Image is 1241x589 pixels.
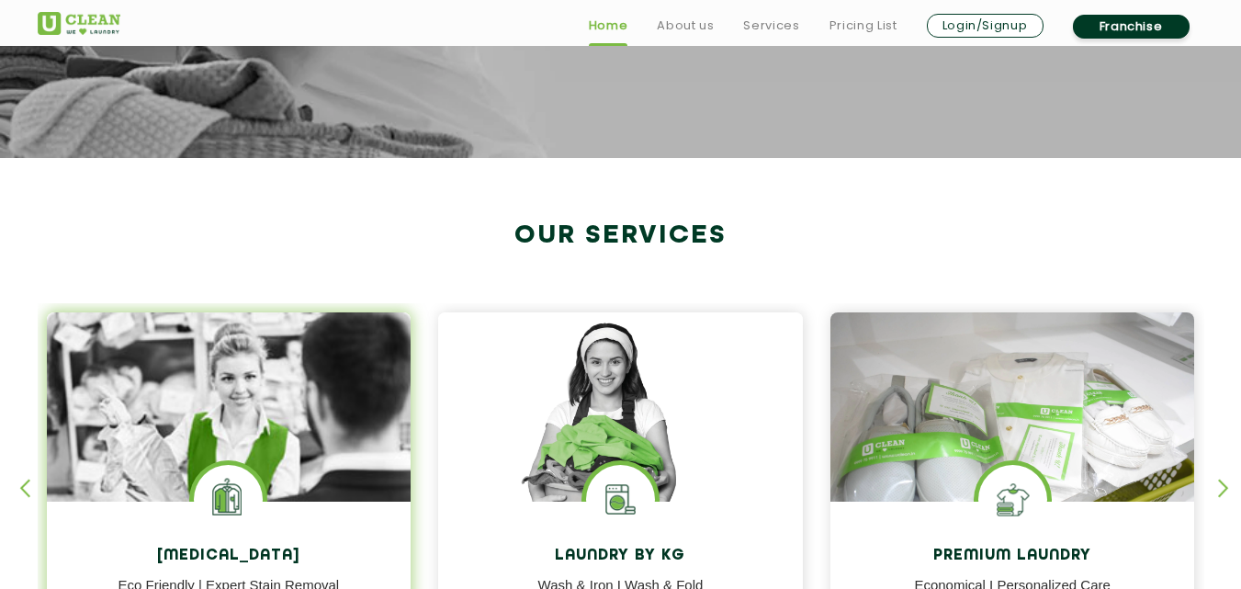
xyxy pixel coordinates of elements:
img: Shoes Cleaning [978,465,1047,534]
img: UClean Laundry and Dry Cleaning [38,12,120,35]
a: About us [657,15,714,37]
img: laundry washing machine [586,465,655,534]
img: a girl with laundry basket [438,312,803,555]
a: Pricing List [829,15,897,37]
img: Laundry Services near me [194,465,263,534]
a: Home [589,15,628,37]
h4: Premium Laundry [844,548,1181,565]
h2: Our Services [38,221,1204,251]
a: Services [743,15,799,37]
img: laundry done shoes and clothes [830,312,1195,555]
a: Franchise [1073,15,1190,39]
h4: [MEDICAL_DATA] [61,548,398,565]
a: Login/Signup [927,14,1044,38]
h4: Laundry by Kg [452,548,789,565]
